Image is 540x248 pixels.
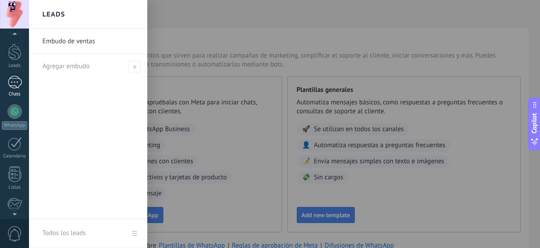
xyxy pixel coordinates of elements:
div: Calendario [2,153,28,159]
a: Todos los leads [29,219,147,248]
div: Leads [2,63,28,69]
div: Todos los leads [42,221,86,246]
span: Agregar embudo [129,61,141,73]
a: Embudo de ventas [42,29,138,54]
div: WhatsApp [2,121,27,130]
div: Chats [2,91,28,97]
div: Listas [2,185,28,190]
span: Copilot [530,113,539,134]
h2: Leads [42,0,65,29]
span: Agregar embudo [42,62,90,70]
